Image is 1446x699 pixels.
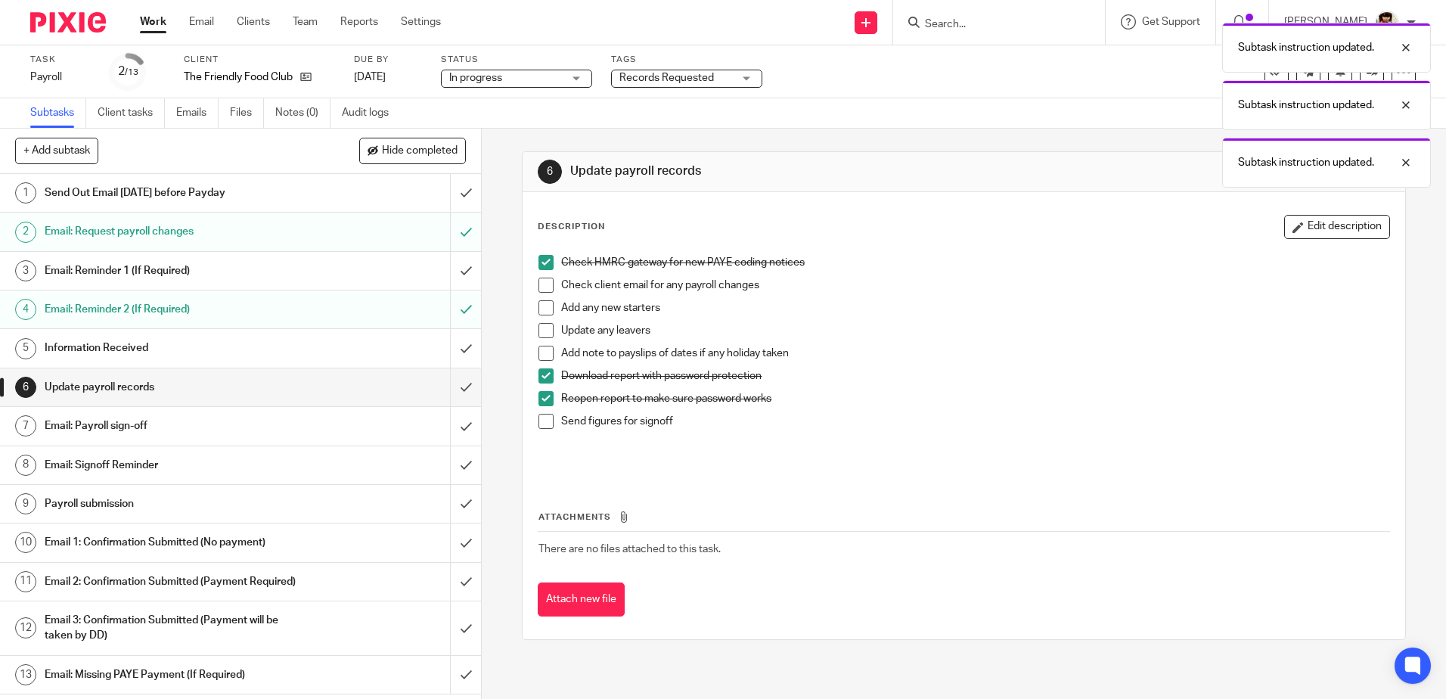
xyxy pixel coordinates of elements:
[354,54,422,66] label: Due by
[45,609,305,648] h1: Email 3: Confirmation Submitted (Payment will be taken by DD)
[15,299,36,320] div: 4
[382,145,458,157] span: Hide completed
[561,255,1389,270] p: Check HMRC gateway for new PAYE coding notices
[1238,40,1374,55] p: Subtask instruction updated.
[275,98,330,128] a: Notes (0)
[538,221,605,233] p: Description
[561,391,1389,406] p: Reopen report to make sure password works
[30,98,86,128] a: Subtasks
[340,14,378,30] a: Reports
[45,415,305,437] h1: Email: Payroll sign-off
[189,14,214,30] a: Email
[45,376,305,399] h1: Update payroll records
[30,54,91,66] label: Task
[45,220,305,243] h1: Email: Request payroll changes
[230,98,264,128] a: Files
[15,532,36,553] div: 10
[561,300,1389,315] p: Add any new starters
[619,73,714,83] span: Records Requested
[293,14,318,30] a: Team
[15,617,36,638] div: 12
[401,14,441,30] a: Settings
[15,415,36,436] div: 7
[125,68,138,76] small: /13
[45,259,305,282] h1: Email: Reminder 1 (If Required)
[15,493,36,514] div: 9
[611,54,762,66] label: Tags
[561,323,1389,338] p: Update any leavers
[15,571,36,592] div: 11
[561,368,1389,384] p: Download report with password protection
[45,531,305,554] h1: Email 1: Confirmation Submitted (No payment)
[449,73,502,83] span: In progress
[561,414,1389,429] p: Send figures for signoff
[15,182,36,203] div: 1
[359,138,466,163] button: Hide completed
[15,338,36,359] div: 5
[30,12,106,33] img: Pixie
[45,454,305,477] h1: Email: Signoff Reminder
[45,570,305,593] h1: Email 2: Confirmation Submitted (Payment Required)
[561,346,1389,361] p: Add note to payslips of dates if any holiday taken
[237,14,270,30] a: Clients
[30,70,91,85] div: Payroll
[538,513,611,521] span: Attachments
[538,544,721,555] span: There are no files attached to this task.
[538,160,562,184] div: 6
[118,63,138,80] div: 2
[15,455,36,476] div: 8
[15,138,98,163] button: + Add subtask
[15,260,36,281] div: 3
[184,54,335,66] label: Client
[538,582,625,617] button: Attach new file
[561,278,1389,293] p: Check client email for any payroll changes
[15,222,36,243] div: 2
[342,98,400,128] a: Audit logs
[98,98,165,128] a: Client tasks
[570,163,996,179] h1: Update payroll records
[441,54,592,66] label: Status
[1375,11,1399,35] img: Phil%20Baby%20pictures%20(3).JPG
[1284,215,1390,239] button: Edit description
[45,663,305,686] h1: Email: Missing PAYE Payment (If Required)
[1238,98,1374,113] p: Subtask instruction updated.
[45,337,305,359] h1: Information Received
[354,72,386,82] span: [DATE]
[45,492,305,515] h1: Payroll submission
[176,98,219,128] a: Emails
[45,182,305,204] h1: Send Out Email [DATE] before Payday
[15,664,36,685] div: 13
[45,298,305,321] h1: Email: Reminder 2 (If Required)
[140,14,166,30] a: Work
[1238,155,1374,170] p: Subtask instruction updated.
[184,70,293,85] p: The Friendly Food Club
[15,377,36,398] div: 6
